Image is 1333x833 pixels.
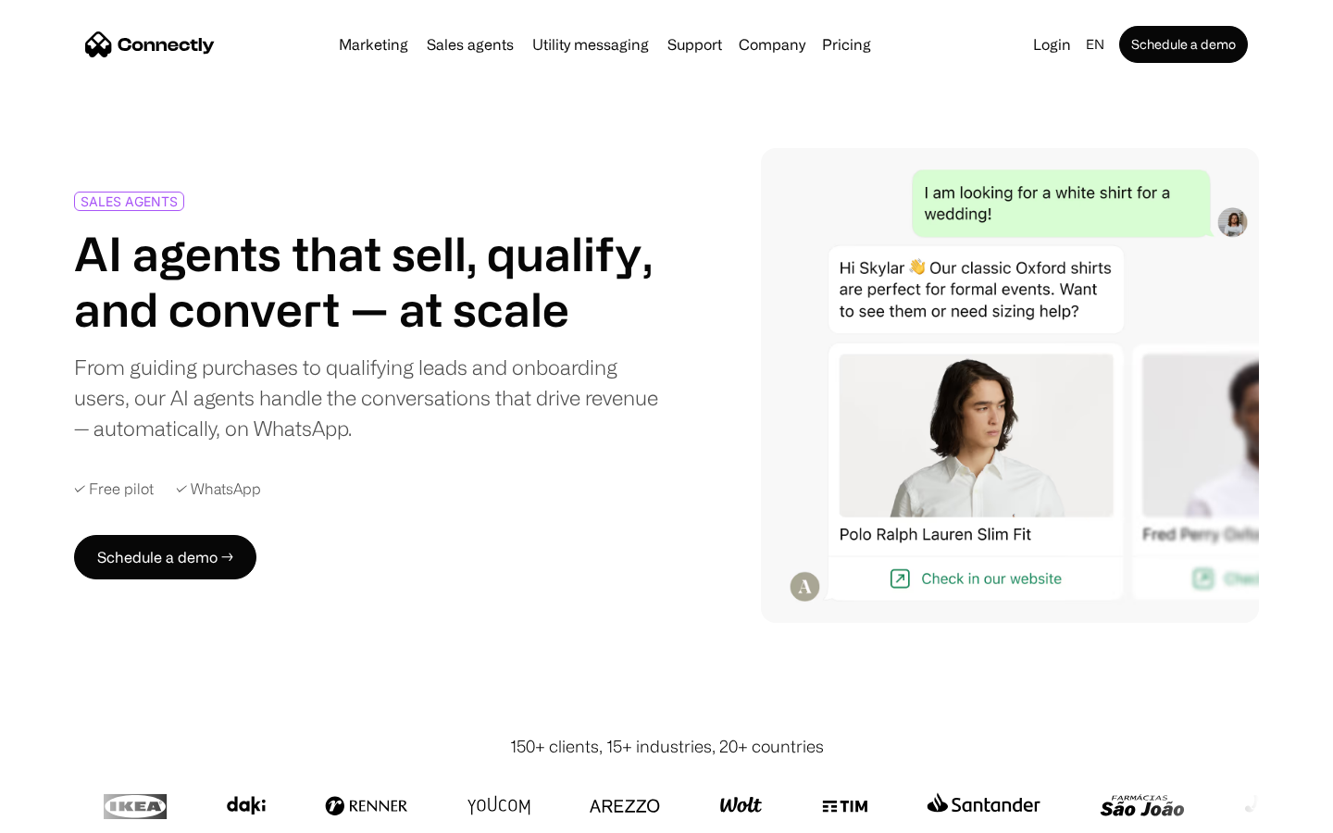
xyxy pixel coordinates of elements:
[74,535,256,579] a: Schedule a demo →
[419,37,521,52] a: Sales agents
[74,480,154,498] div: ✓ Free pilot
[1086,31,1104,57] div: en
[510,734,824,759] div: 150+ clients, 15+ industries, 20+ countries
[1119,26,1248,63] a: Schedule a demo
[739,31,805,57] div: Company
[176,480,261,498] div: ✓ WhatsApp
[19,799,111,827] aside: Language selected: English
[331,37,416,52] a: Marketing
[81,194,178,208] div: SALES AGENTS
[37,801,111,827] ul: Language list
[815,37,878,52] a: Pricing
[1026,31,1078,57] a: Login
[525,37,656,52] a: Utility messaging
[74,352,659,443] div: From guiding purchases to qualifying leads and onboarding users, our AI agents handle the convers...
[660,37,729,52] a: Support
[74,226,659,337] h1: AI agents that sell, qualify, and convert — at scale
